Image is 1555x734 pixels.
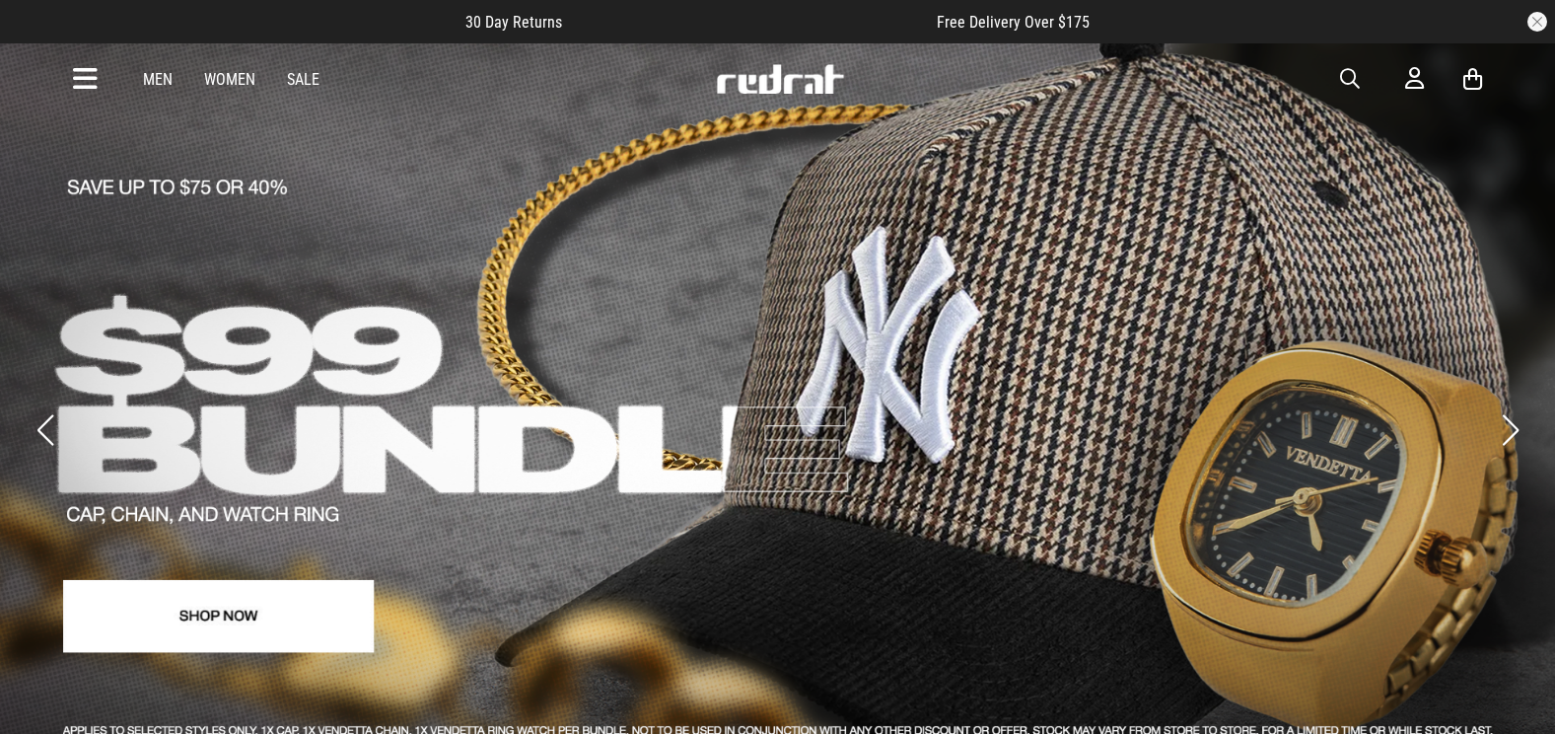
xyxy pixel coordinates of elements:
button: Open LiveChat chat widget [16,8,75,67]
button: Previous slide [32,408,58,452]
span: Free Delivery Over $175 [937,13,1090,32]
a: Men [143,70,173,89]
img: Redrat logo [715,64,845,94]
a: Sale [287,70,319,89]
iframe: Customer reviews powered by Trustpilot [601,12,897,32]
a: Women [204,70,255,89]
button: Next slide [1497,408,1523,452]
span: 30 Day Returns [465,13,562,32]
